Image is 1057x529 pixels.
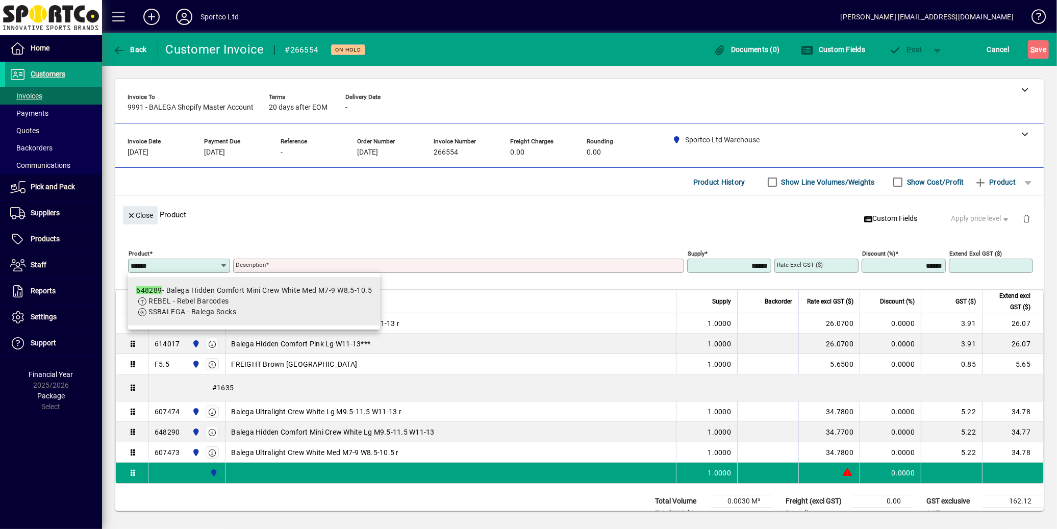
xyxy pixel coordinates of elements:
em: 648289 [136,286,162,294]
span: Balega Hidden Comfort Pink Lg W11-13*** [232,339,371,349]
div: #1635 [148,374,1043,401]
span: Apply price level [951,213,1011,224]
button: Add [135,8,168,26]
span: Sportco Ltd Warehouse [189,426,201,438]
div: Product [115,196,1044,233]
td: Total Volume [650,495,711,508]
span: 1.0000 [708,407,732,417]
td: 0.85 [921,354,982,374]
a: Reports [5,279,102,304]
span: 9991 - BALEGA Shopify Master Account [128,104,254,112]
td: Freight (excl GST) [781,495,852,508]
span: 20 days after EOM [269,104,328,112]
span: Products [31,235,60,243]
span: Close [127,207,154,224]
td: 34.78 [982,401,1043,422]
td: 0.0000 [860,422,921,442]
span: Sportco Ltd Warehouse [189,406,201,417]
span: [DATE] [204,148,225,157]
span: GST ($) [955,296,976,307]
td: 0.0030 M³ [711,495,772,508]
label: Show Cost/Profit [905,177,964,187]
td: GST exclusive [921,495,983,508]
a: Products [5,226,102,252]
td: Rounding [781,508,852,520]
span: Package [37,392,65,400]
button: Post [884,40,927,59]
a: Backorders [5,139,102,157]
span: 1.0000 [708,447,732,458]
td: 0.3500 Kg [711,508,772,520]
td: Total Weight [650,508,711,520]
span: Balega Ultralight Crew White Lg M9.5-11.5 W11-13 r [232,407,402,417]
mat-option: 648289 - Balega Hidden Comfort Mini Crew White Med M7-9 W8.5-10.5 [128,277,380,325]
div: Sportco Ltd [200,9,239,25]
td: 0.0000 [860,313,921,334]
td: 34.78 [982,442,1043,463]
span: Extend excl GST ($) [989,290,1030,313]
span: 1.0000 [708,318,732,329]
td: 3.91 [921,334,982,354]
div: Customer Invoice [166,41,264,58]
td: 0.0000 [860,354,921,374]
a: Pick and Pack [5,174,102,200]
td: 0.0000 [860,334,921,354]
div: 648290 [155,427,180,437]
a: Support [5,331,102,356]
span: REBEL - Rebel Barcodes [148,297,229,305]
td: 0.0000 [860,401,921,422]
a: Knowledge Base [1024,2,1044,35]
div: - Balega Hidden Comfort Mini Crew White Med M7-9 W8.5-10.5 [136,285,372,296]
a: Staff [5,253,102,278]
button: Product History [689,173,749,191]
a: Home [5,36,102,61]
span: Sportco Ltd Warehouse [189,447,201,458]
td: 0.0000 [860,463,921,483]
button: Close [123,206,158,224]
div: 34.7800 [805,447,853,458]
app-page-header-button: Back [102,40,158,59]
mat-label: Extend excl GST ($) [949,250,1002,257]
button: Apply price level [947,210,1015,228]
span: - [345,104,347,112]
td: 0.00 [852,495,913,508]
button: Custom Fields [860,210,922,228]
span: 0.00 [510,148,524,157]
span: 1.0000 [708,427,732,437]
span: Invoices [10,92,42,100]
button: Delete [1014,206,1039,231]
mat-label: Description [236,261,266,268]
span: Back [113,45,147,54]
span: FREIGHT Brown [GEOGRAPHIC_DATA] [232,359,358,369]
a: Settings [5,305,102,330]
button: Save [1028,40,1049,59]
div: 607474 [155,407,180,417]
td: 3.91 [921,313,982,334]
div: #266554 [285,42,319,58]
div: [PERSON_NAME] [EMAIL_ADDRESS][DOMAIN_NAME] [841,9,1014,25]
span: Settings [31,313,57,321]
span: Payments [10,109,48,117]
span: 1.0000 [708,339,732,349]
span: Quotes [10,127,39,135]
a: Payments [5,105,102,122]
span: SSBALEGA - Balega Socks [148,308,236,316]
mat-error: Required [236,273,676,284]
a: Communications [5,157,102,174]
span: - [281,148,283,157]
div: 26.0700 [805,339,853,349]
span: Discount (%) [880,296,915,307]
span: Financial Year [29,370,73,379]
button: Back [110,40,149,59]
td: 26.07 [982,334,1043,354]
mat-label: Supply [688,250,704,257]
div: 34.7800 [805,407,853,417]
span: Documents (0) [714,45,780,54]
mat-label: Rate excl GST ($) [777,261,823,268]
td: 5.65 [982,354,1043,374]
td: 34.77 [982,422,1043,442]
span: Support [31,339,56,347]
td: 5.22 [921,401,982,422]
td: 0.00 [852,508,913,520]
span: Backorders [10,144,53,152]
